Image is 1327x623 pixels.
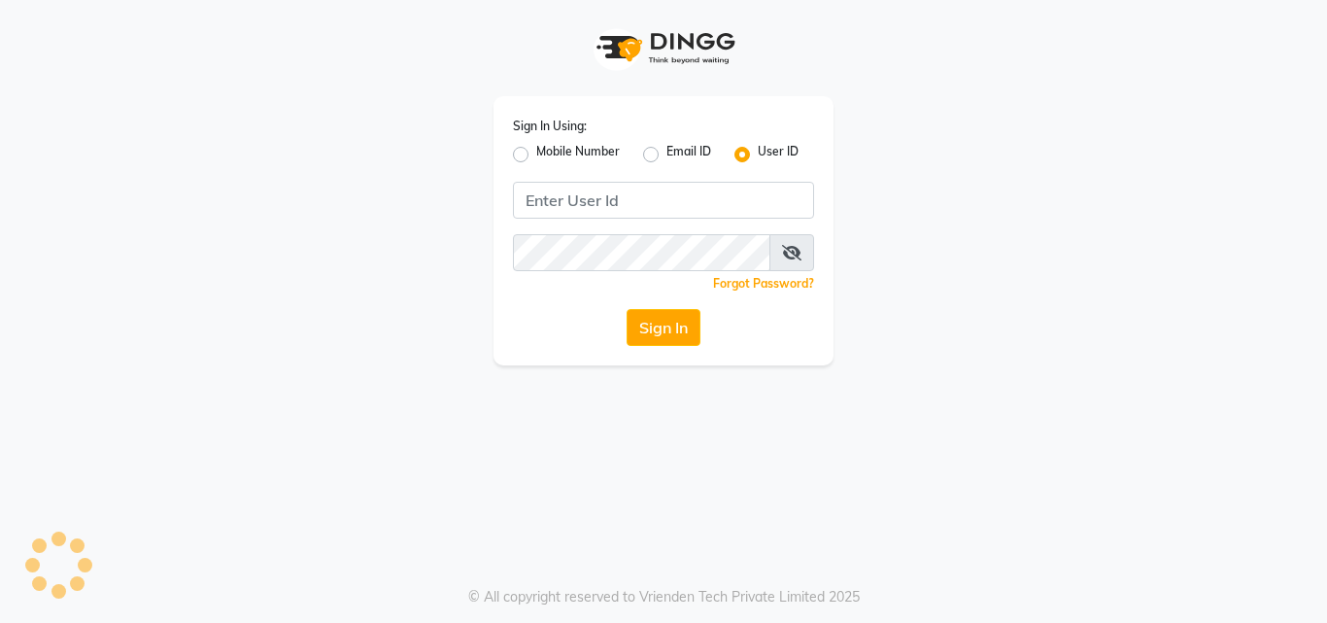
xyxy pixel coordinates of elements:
label: Sign In Using: [513,118,587,135]
button: Sign In [627,309,700,346]
a: Forgot Password? [713,276,814,291]
label: User ID [758,143,799,166]
label: Email ID [666,143,711,166]
label: Mobile Number [536,143,620,166]
input: Username [513,182,814,219]
img: logo1.svg [586,19,741,77]
input: Username [513,234,770,271]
